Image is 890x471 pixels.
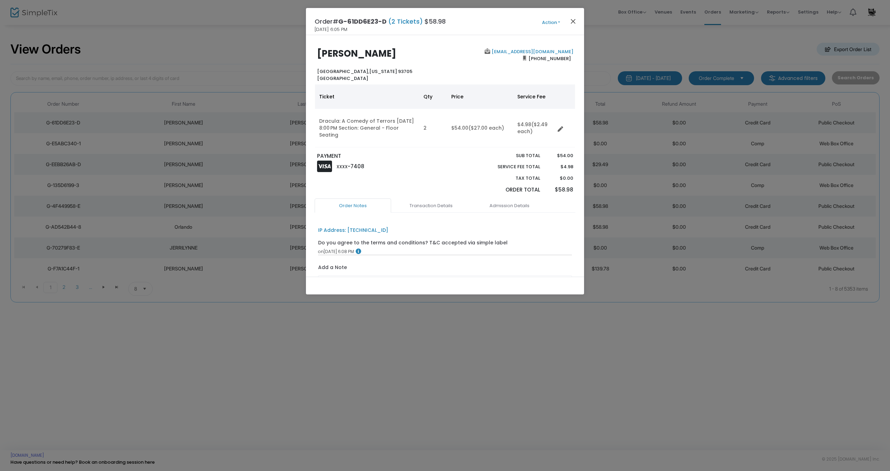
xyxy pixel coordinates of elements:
[547,186,573,194] p: $58.98
[318,249,324,254] span: on
[337,164,348,170] span: XXXX
[315,84,419,109] th: Ticket
[318,227,388,234] div: IP Address: [TECHNICAL_ID]
[318,264,347,273] label: Add a Note
[419,84,447,109] th: Qty
[317,152,442,160] p: PAYMENT
[348,163,364,170] span: -7408
[547,152,573,159] p: $54.00
[447,109,513,147] td: $54.00
[317,47,396,60] b: [PERSON_NAME]
[526,53,573,64] span: [PHONE_NUMBER]
[547,163,573,170] p: $4.98
[468,124,504,131] span: ($27.00 each)
[315,84,575,147] div: Data table
[387,17,424,26] span: (2 Tickets)
[471,198,548,213] a: Admission Details
[513,109,555,147] td: $4.98
[317,68,412,82] b: [US_STATE] 93705 [GEOGRAPHIC_DATA]
[315,198,391,213] a: Order Notes
[513,84,555,109] th: Service Fee
[490,48,573,55] a: [EMAIL_ADDRESS][DOMAIN_NAME]
[315,26,347,33] span: [DATE] 6:05 PM
[481,186,540,194] p: Order Total
[481,175,540,182] p: Tax Total
[419,109,447,147] td: 2
[318,239,508,246] div: Do you agree to the terms and conditions? T&C accepted via simple label
[481,163,540,170] p: Service Fee Total
[317,68,369,75] span: [GEOGRAPHIC_DATA],
[447,84,513,109] th: Price
[318,249,572,255] div: [DATE] 6:08 PM
[517,121,548,135] span: ($2.49 each)
[481,152,540,159] p: Sub total
[315,17,446,26] h4: Order# $58.98
[547,175,573,182] p: $0.00
[530,19,572,26] button: Action
[338,17,387,26] span: G-61DD6E23-D
[315,109,419,147] td: Dracula: A Comedy of Terrors [DATE] 8:00 PM Section: General - Floor Seating
[569,17,578,26] button: Close
[393,198,469,213] a: Transaction Details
